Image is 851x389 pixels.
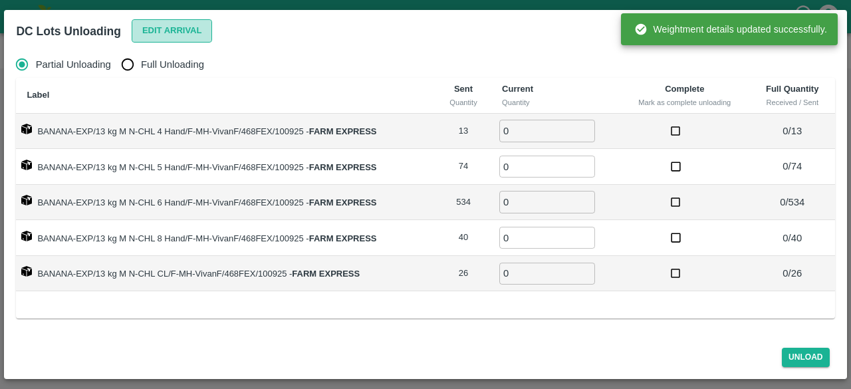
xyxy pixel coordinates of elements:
[755,159,830,174] p: 0 / 74
[782,348,830,367] button: Unload
[761,96,824,108] div: Received / Sent
[132,19,213,43] button: Edit Arrival
[499,120,595,142] input: 0
[755,195,830,209] p: 0 / 534
[755,231,830,245] p: 0 / 40
[499,227,595,249] input: 0
[630,96,739,108] div: Mark as complete unloading
[755,266,830,281] p: 0 / 26
[502,96,609,108] div: Quantity
[309,162,377,172] strong: FARM EXPRESS
[309,126,377,136] strong: FARM EXPRESS
[499,156,595,178] input: 0
[634,17,827,41] div: Weightment details updated successfully.
[16,185,435,221] td: BANANA-EXP/13 kg M N-CHL 6 Hand/F-MH-VivanF/468FEX/100925 -
[435,185,491,221] td: 534
[16,220,435,256] td: BANANA-EXP/13 kg M N-CHL 8 Hand/F-MH-VivanF/468FEX/100925 -
[766,84,818,94] b: Full Quantity
[16,114,435,150] td: BANANA-EXP/13 kg M N-CHL 4 Hand/F-MH-VivanF/468FEX/100925 -
[435,114,491,150] td: 13
[141,57,204,72] span: Full Unloading
[292,269,360,279] strong: FARM EXPRESS
[27,90,49,100] b: Label
[755,124,830,138] p: 0 / 13
[435,220,491,256] td: 40
[21,124,32,134] img: box
[665,84,704,94] b: Complete
[435,256,491,292] td: 26
[21,160,32,170] img: box
[21,266,32,277] img: box
[502,84,533,94] b: Current
[309,233,377,243] strong: FARM EXPRESS
[21,195,32,205] img: box
[499,191,595,213] input: 0
[446,96,481,108] div: Quantity
[21,231,32,241] img: box
[16,256,435,292] td: BANANA-EXP/13 kg M N-CHL CL/F-MH-VivanF/468FEX/100925 -
[16,25,120,38] b: DC Lots Unloading
[454,84,473,94] b: Sent
[499,263,595,285] input: 0
[16,149,435,185] td: BANANA-EXP/13 kg M N-CHL 5 Hand/F-MH-VivanF/468FEX/100925 -
[435,149,491,185] td: 74
[36,57,111,72] span: Partial Unloading
[309,197,377,207] strong: FARM EXPRESS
